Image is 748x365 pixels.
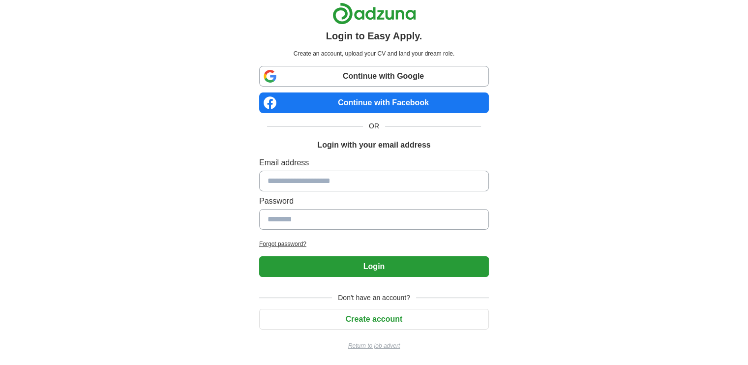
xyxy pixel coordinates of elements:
img: Adzuna logo [332,2,416,25]
h1: Login with your email address [317,139,430,151]
span: Don't have an account? [332,293,416,303]
button: Create account [259,309,489,330]
a: Forgot password? [259,240,489,248]
p: Create an account, upload your CV and land your dream role. [261,49,487,58]
span: OR [363,121,385,131]
a: Continue with Google [259,66,489,87]
a: Create account [259,315,489,323]
a: Continue with Facebook [259,92,489,113]
a: Return to job advert [259,341,489,350]
h1: Login to Easy Apply. [326,29,422,43]
button: Login [259,256,489,277]
label: Email address [259,157,489,169]
label: Password [259,195,489,207]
